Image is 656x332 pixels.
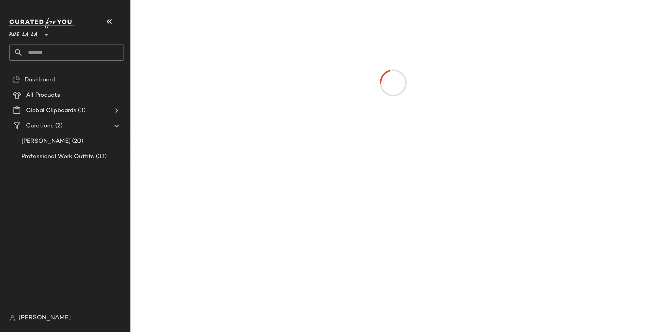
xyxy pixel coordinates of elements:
span: Professional Work Outfits [21,152,94,161]
span: (20) [71,137,84,146]
img: cfy_white_logo.C9jOOHJF.svg [9,18,74,28]
span: (3) [76,106,85,115]
span: Curations [26,122,54,130]
span: All Products [26,91,60,100]
span: (33) [94,152,107,161]
img: svg%3e [9,315,15,321]
span: Global Clipboards [26,106,76,115]
span: [PERSON_NAME] [21,137,71,146]
span: Dashboard [25,76,55,84]
span: [PERSON_NAME] [18,314,71,323]
img: svg%3e [12,76,20,84]
span: Rue La La [9,26,37,40]
span: (2) [54,122,62,130]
